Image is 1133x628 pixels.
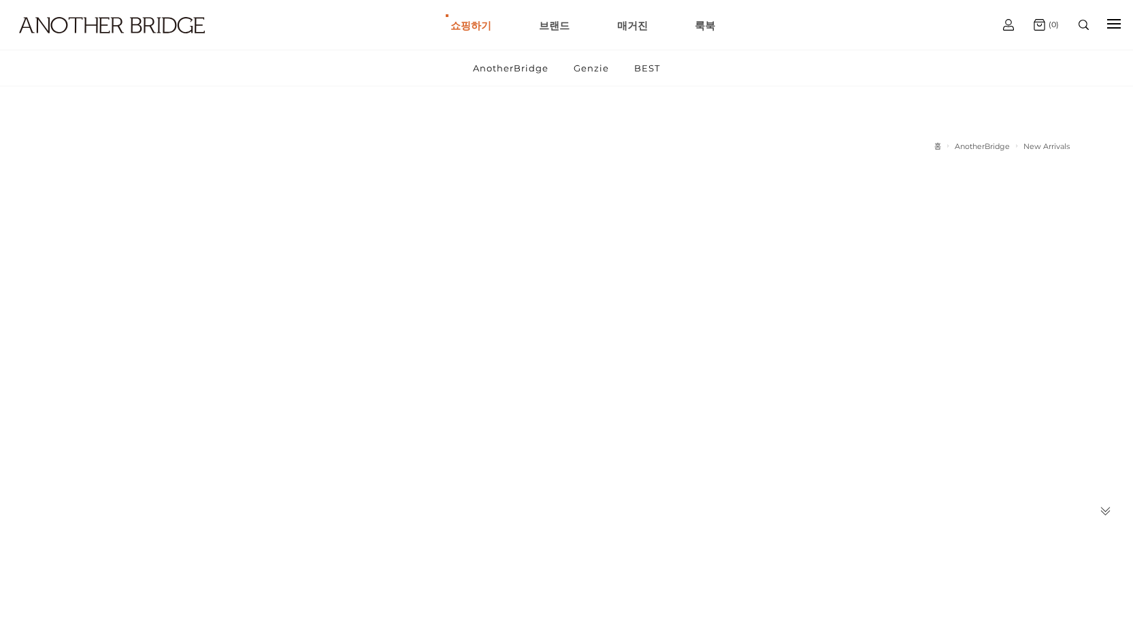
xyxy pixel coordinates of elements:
a: AnotherBridge [461,50,560,86]
a: AnotherBridge [955,142,1010,151]
a: New Arrivals [1023,142,1070,151]
a: logo [7,17,177,67]
a: Genzie [562,50,621,86]
a: (0) [1034,19,1059,31]
a: 브랜드 [539,1,570,50]
img: cart [1003,19,1014,31]
a: 매거진 [617,1,648,50]
a: 룩북 [695,1,715,50]
a: 홈 [934,142,941,151]
img: logo [19,17,205,33]
span: (0) [1045,20,1059,29]
a: BEST [623,50,672,86]
img: search [1079,20,1089,30]
a: 쇼핑하기 [450,1,491,50]
img: cart [1034,19,1045,31]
